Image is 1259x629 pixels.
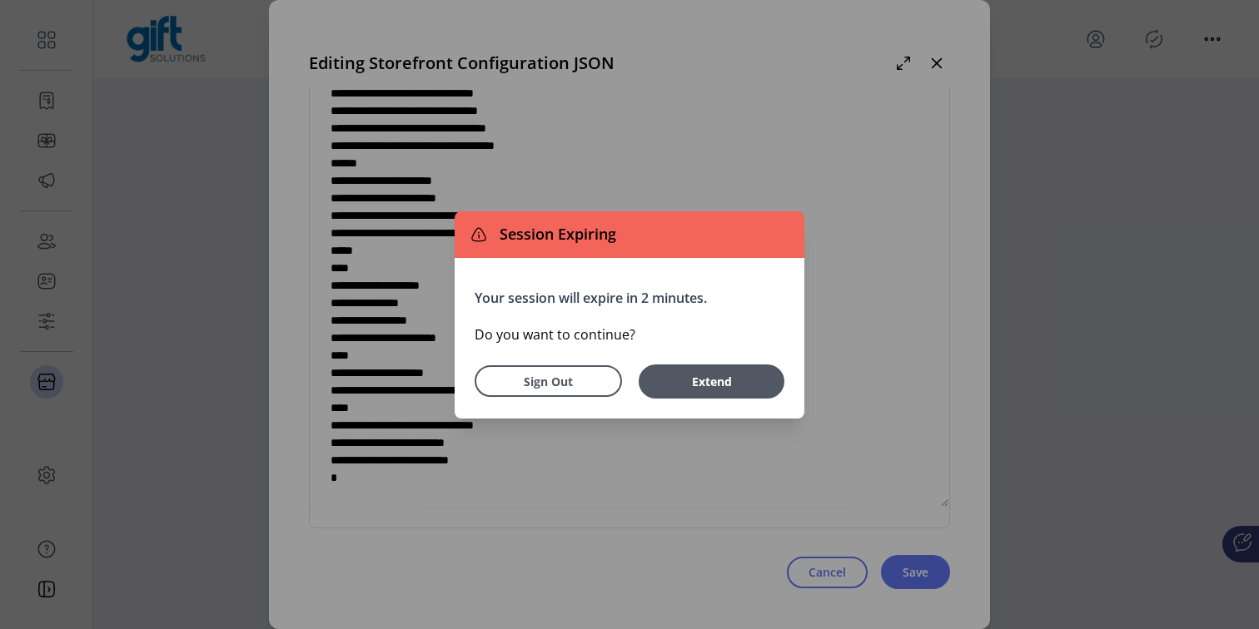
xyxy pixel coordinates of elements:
span: Session Expiring [493,223,616,245]
button: Extend [639,364,784,399]
p: Your session will expire in 2 minutes. [475,288,784,308]
p: Do you want to continue? [475,324,784,344]
span: Extend [647,373,776,390]
span: Sign Out [496,373,600,390]
button: Sign Out [475,365,622,397]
